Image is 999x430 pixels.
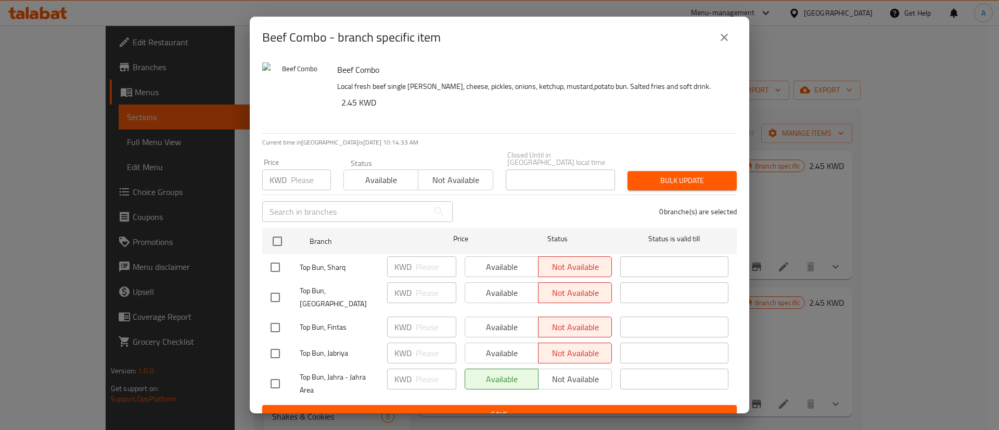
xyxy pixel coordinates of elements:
img: Beef Combo [262,62,329,129]
span: Not available [422,173,489,188]
input: Please enter price [416,282,456,303]
input: Please enter price [416,369,456,389]
input: Please enter price [291,170,331,190]
p: KWD [394,373,412,385]
h6: 2.45 KWD [341,95,728,110]
span: Top Bun, Jahra - Jahra Area [300,371,379,397]
span: Bulk update [636,174,728,187]
input: Please enter price [416,343,456,363]
span: Price [426,232,495,245]
p: KWD [394,286,412,299]
span: Top Bun, Fintas [300,321,379,334]
span: Top Bun, Jabriya [300,347,379,360]
button: Bulk update [627,171,737,190]
span: Status is valid till [620,232,728,245]
p: KWD [270,174,287,186]
input: Please enter price [416,256,456,277]
span: Available [348,173,414,188]
span: Save [271,408,728,421]
h6: Beef Combo [337,62,728,77]
p: 0 branche(s) are selected [659,206,737,217]
span: Top Bun, [GEOGRAPHIC_DATA] [300,284,379,310]
p: KWD [394,347,412,359]
span: Branch [310,235,418,248]
p: KWD [394,260,412,273]
input: Search in branches [262,201,429,222]
span: Top Bun, Sharq [300,261,379,274]
p: Current time in [GEOGRAPHIC_DATA] is [DATE] 10:14:33 AM [262,138,737,147]
span: Status [504,232,612,245]
button: Not available [418,170,493,190]
button: Save [262,405,737,424]
button: close [712,25,737,50]
input: Please enter price [416,317,456,337]
p: Local fresh beef single [PERSON_NAME], cheese, pickles, onions, ketchup, mustard,potato bun. Salt... [337,80,728,93]
h2: Beef Combo - branch specific item [262,29,441,46]
button: Available [343,170,418,190]
p: KWD [394,321,412,333]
